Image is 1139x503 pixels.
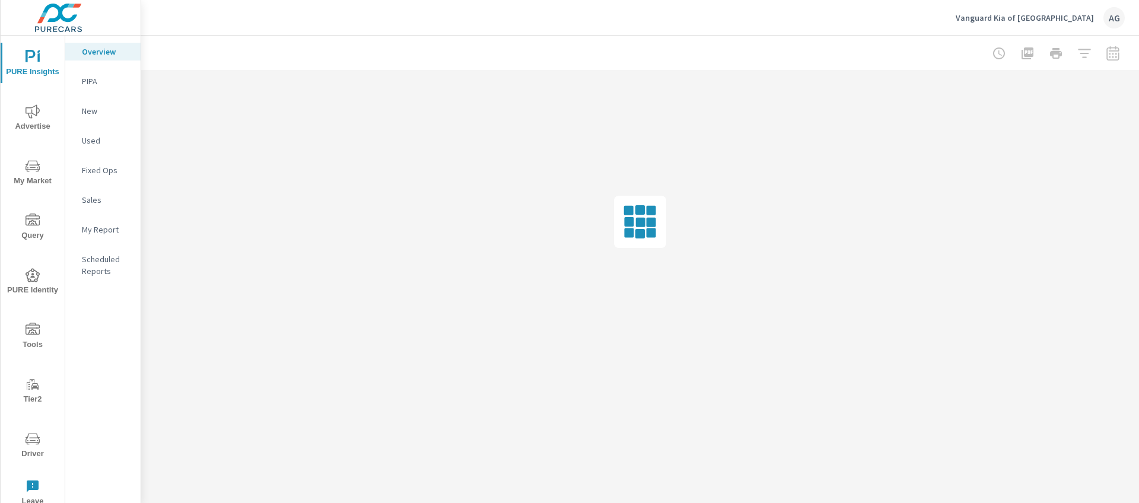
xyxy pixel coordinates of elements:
[65,72,141,90] div: PIPA
[82,75,131,87] p: PIPA
[65,221,141,238] div: My Report
[65,102,141,120] div: New
[4,323,61,352] span: Tools
[65,43,141,61] div: Overview
[82,253,131,277] p: Scheduled Reports
[82,46,131,58] p: Overview
[4,104,61,133] span: Advertise
[82,224,131,235] p: My Report
[956,12,1094,23] p: Vanguard Kia of [GEOGRAPHIC_DATA]
[4,159,61,188] span: My Market
[65,250,141,280] div: Scheduled Reports
[65,191,141,209] div: Sales
[82,194,131,206] p: Sales
[82,164,131,176] p: Fixed Ops
[82,135,131,147] p: Used
[4,268,61,297] span: PURE Identity
[65,132,141,149] div: Used
[82,105,131,117] p: New
[1103,7,1125,28] div: AG
[4,377,61,406] span: Tier2
[4,432,61,461] span: Driver
[65,161,141,179] div: Fixed Ops
[4,50,61,79] span: PURE Insights
[4,214,61,243] span: Query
